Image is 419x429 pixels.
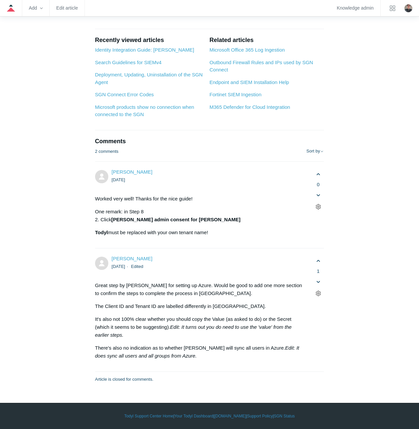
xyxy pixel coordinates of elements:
[95,104,194,117] a: Microsoft products show no connection when connected to the SGN
[56,6,78,10] a: Edit article
[95,60,162,65] a: Search Guidelines for SIEMv4
[404,4,412,12] zd-hc-trigger: Click your profile icon to open the profile menu
[112,264,125,269] time: 08/23/2021, 04:44
[29,6,43,10] zd-hc-trigger: Add
[95,148,119,155] p: 2 comments
[312,190,324,201] button: This comment was not helpful
[131,264,143,269] li: Edited
[312,288,324,299] button: Comment actions
[337,6,374,10] a: Knowledge admin
[95,315,306,339] p: It's also not 100% clear whether you should copy the Value (as asked to do) or the Secret (which ...
[214,413,246,419] a: [DOMAIN_NAME]
[95,376,153,383] p: Article is closed for comments.
[95,47,194,53] a: Identity Integration Guide: [PERSON_NAME]
[21,413,398,419] div: | | | |
[209,60,313,73] a: Outbound Firewall Rules and IPs used by SGN Connect
[95,281,306,297] p: Great step by [PERSON_NAME] for setting up Azure. Would be good to add one more section to confir...
[95,208,306,224] p: One remark: in Step 8 2. Click
[209,92,261,97] a: Fortinet SIEM Ingestion
[209,79,289,85] a: Endpoint and SIEM Installation Help
[112,169,152,175] a: [PERSON_NAME]
[124,413,173,419] a: Todyl Support Center Home
[112,177,125,182] time: 06/07/2021, 11:45
[174,413,213,419] a: Your Todyl Dashboard
[112,256,152,261] span: Stuart Brown
[312,268,324,275] span: 1
[312,201,324,213] button: Comment actions
[95,229,306,236] p: must be replaced with your own tenant name!
[112,169,152,175] span: Erwin Geirnaert
[95,36,203,45] h2: Recently viewed articles
[312,255,324,267] button: This comment was helpful
[95,137,324,146] h2: Comments
[95,344,306,360] p: There's also no indication as to whether [PERSON_NAME] will sync all users in Azure.
[312,181,324,189] span: 0
[209,47,285,53] a: Microsoft Office 365 Log Ingestion
[95,92,154,97] a: SGN Connect Error Codes
[312,168,324,180] button: This comment was helpful
[247,413,273,419] a: Support Policy
[274,413,295,419] a: SGN Status
[404,4,412,12] img: user avatar
[95,195,306,203] p: Worked very well! Thanks for the nice guide!
[209,36,324,45] h2: Related articles
[95,324,292,338] em: Edit: It turns out you do need to use the 'value' from the earlier steps.
[306,149,324,154] button: Sort by
[209,104,290,110] a: M365 Defender for Cloud Integration
[112,256,152,261] a: [PERSON_NAME]
[312,276,324,288] button: This comment was not helpful
[111,217,240,222] strong: [PERSON_NAME] admin consent for [PERSON_NAME]
[95,302,306,310] p: The Client ID and Tenant ID are labelled differently in [GEOGRAPHIC_DATA].
[95,72,203,85] a: Deployment, Updating, Uninstallation of the SGN Agent
[95,230,108,235] strong: Todyl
